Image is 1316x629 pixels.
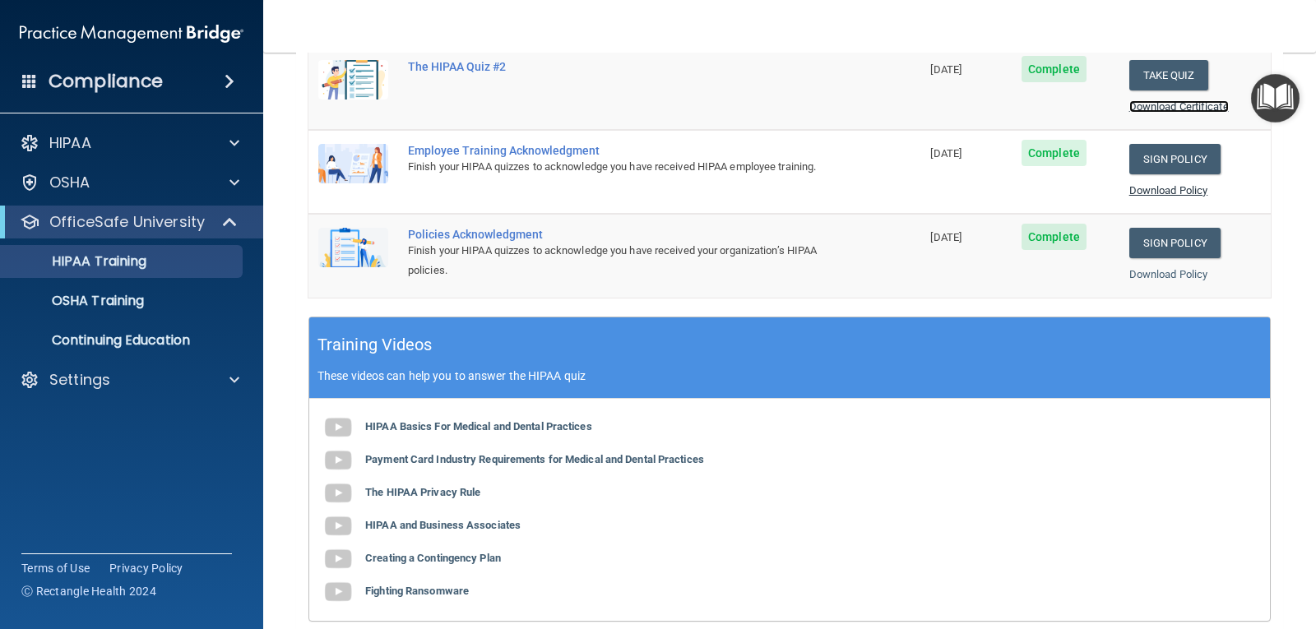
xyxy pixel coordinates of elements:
[317,369,1262,382] p: These videos can help you to answer the HIPAA quiz
[20,133,239,153] a: HIPAA
[49,212,205,232] p: OfficeSafe University
[322,576,354,608] img: gray_youtube_icon.38fcd6cc.png
[1022,56,1087,82] span: Complete
[20,212,239,232] a: OfficeSafe University
[322,444,354,477] img: gray_youtube_icon.38fcd6cc.png
[21,560,90,576] a: Terms of Use
[365,552,501,564] b: Creating a Contingency Plan
[109,560,183,576] a: Privacy Policy
[20,17,243,50] img: PMB logo
[11,293,144,309] p: OSHA Training
[365,453,704,465] b: Payment Card Industry Requirements for Medical and Dental Practices
[11,253,146,270] p: HIPAA Training
[1251,74,1300,123] button: Open Resource Center
[49,370,110,390] p: Settings
[1129,228,1221,258] a: Sign Policy
[365,420,592,432] b: HIPAA Basics For Medical and Dental Practices
[1022,140,1087,166] span: Complete
[1129,60,1208,90] button: Take Quiz
[322,477,354,510] img: gray_youtube_icon.38fcd6cc.png
[1129,184,1208,197] a: Download Policy
[1129,268,1208,280] a: Download Policy
[1129,144,1221,174] a: Sign Policy
[11,332,235,349] p: Continuing Education
[408,228,838,241] div: Policies Acknowledgment
[930,147,962,160] span: [DATE]
[1022,224,1087,250] span: Complete
[322,411,354,444] img: gray_youtube_icon.38fcd6cc.png
[1129,100,1229,113] a: Download Certificate
[49,133,91,153] p: HIPAA
[322,543,354,576] img: gray_youtube_icon.38fcd6cc.png
[49,70,163,93] h4: Compliance
[21,583,156,599] span: Ⓒ Rectangle Health 2024
[365,585,469,597] b: Fighting Ransomware
[408,157,838,177] div: Finish your HIPAA quizzes to acknowledge you have received HIPAA employee training.
[317,331,433,359] h5: Training Videos
[322,510,354,543] img: gray_youtube_icon.38fcd6cc.png
[365,486,480,498] b: The HIPAA Privacy Rule
[20,173,239,192] a: OSHA
[49,173,90,192] p: OSHA
[930,231,962,243] span: [DATE]
[365,519,521,531] b: HIPAA and Business Associates
[1031,512,1296,578] iframe: Drift Widget Chat Controller
[408,241,838,280] div: Finish your HIPAA quizzes to acknowledge you have received your organization’s HIPAA policies.
[408,60,838,73] div: The HIPAA Quiz #2
[20,370,239,390] a: Settings
[408,144,838,157] div: Employee Training Acknowledgment
[930,63,962,76] span: [DATE]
